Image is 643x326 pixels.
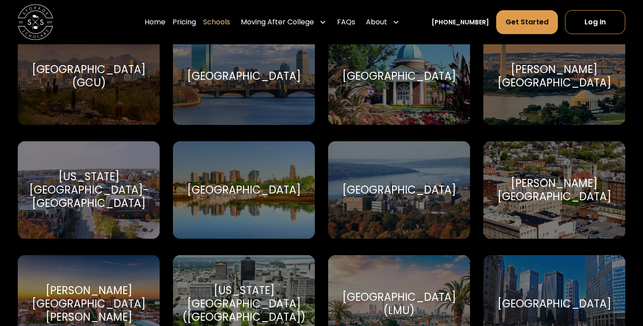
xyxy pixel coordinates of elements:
a: Go to selected school [173,27,315,125]
div: About [366,17,387,27]
a: Home [145,10,165,35]
a: Pricing [173,10,196,35]
a: [PHONE_NUMBER] [431,18,489,27]
div: [US_STATE][GEOGRAPHIC_DATA] ([GEOGRAPHIC_DATA]) [182,284,306,324]
div: [GEOGRAPHIC_DATA] [342,183,456,197]
div: Moving After College [237,10,330,35]
div: [US_STATE][GEOGRAPHIC_DATA]-[GEOGRAPHIC_DATA] [28,170,149,210]
img: Storage Scholars main logo [18,4,53,40]
a: Get Started [496,10,558,34]
div: [GEOGRAPHIC_DATA] [187,70,301,83]
a: Schools [203,10,230,35]
a: Go to selected school [328,27,470,125]
div: [GEOGRAPHIC_DATA] (LMU) [339,291,459,317]
div: [GEOGRAPHIC_DATA] [187,183,301,197]
a: home [18,4,53,40]
div: Moving After College [241,17,314,27]
div: [GEOGRAPHIC_DATA] [342,70,456,83]
div: [PERSON_NAME][GEOGRAPHIC_DATA][PERSON_NAME] [28,284,149,324]
div: [PERSON_NAME][GEOGRAPHIC_DATA] [494,63,615,89]
a: Go to selected school [483,27,625,125]
div: [GEOGRAPHIC_DATA] (GCU) [28,63,149,89]
a: Go to selected school [483,141,625,239]
a: Go to selected school [173,141,315,239]
a: Go to selected school [328,141,470,239]
a: FAQs [337,10,355,35]
div: [PERSON_NAME][GEOGRAPHIC_DATA] [494,177,615,203]
a: Log In [565,10,625,34]
div: About [362,10,403,35]
a: Go to selected school [18,141,160,239]
div: [GEOGRAPHIC_DATA] [498,297,611,310]
a: Go to selected school [18,27,160,125]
